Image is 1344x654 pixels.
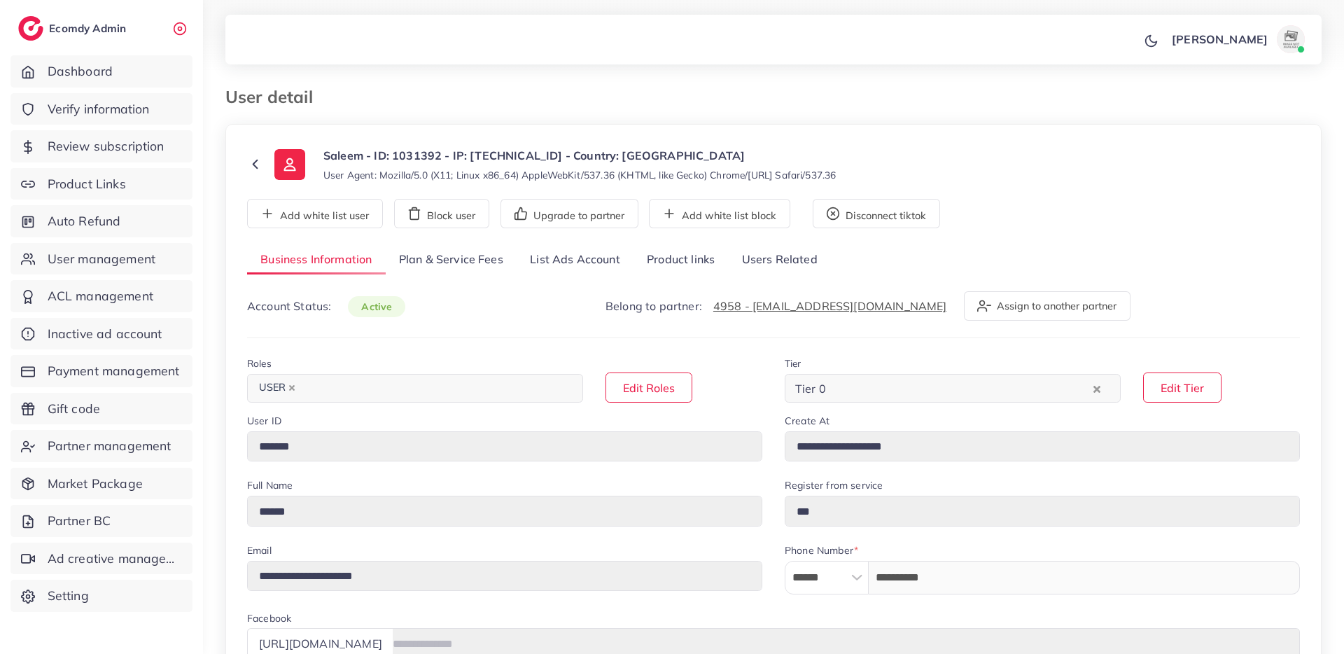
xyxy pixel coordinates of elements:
p: Belong to partner: [605,298,947,314]
span: Auto Refund [48,212,121,230]
span: Tier 0 [792,378,829,399]
span: Partner BC [48,512,111,530]
button: Edit Roles [605,373,692,403]
a: Product Links [10,168,192,200]
a: logoEcomdy Admin [18,16,129,41]
label: Full Name [247,478,293,492]
p: Account Status: [247,298,405,315]
label: Phone Number [785,543,858,557]
span: Review subscription [48,137,164,155]
p: [PERSON_NAME] [1172,31,1268,48]
label: Roles [247,356,272,370]
label: Email [247,543,272,557]
button: Deselect USER [288,384,295,391]
span: Payment management [48,362,180,380]
a: Partner management [10,430,192,462]
span: ACL management [48,287,153,305]
button: Edit Tier [1143,373,1221,403]
button: Add white list block [649,199,790,228]
a: 4958 - [EMAIL_ADDRESS][DOMAIN_NAME] [713,299,947,313]
span: Dashboard [48,62,113,81]
label: Register from service [785,478,883,492]
input: Search for option [830,377,1090,399]
button: Assign to another partner [963,291,1130,321]
input: Search for option [303,377,565,399]
a: Inactive ad account [10,318,192,350]
span: User management [48,250,155,268]
h3: User detail [225,87,324,107]
a: Setting [10,580,192,612]
button: Upgrade to partner [500,199,638,228]
a: Dashboard [10,55,192,88]
a: Auto Refund [10,205,192,237]
a: List Ads Account [517,245,633,275]
img: ic-user-info.36bf1079.svg [274,149,305,180]
a: Business Information [247,245,386,275]
a: Gift code [10,393,192,425]
a: [PERSON_NAME]avatar [1164,25,1310,53]
img: logo [18,16,43,41]
span: Inactive ad account [48,325,162,343]
a: Review subscription [10,130,192,162]
p: Saleem - ID: 1031392 - IP: [TECHNICAL_ID] - Country: [GEOGRAPHIC_DATA] [323,147,836,164]
span: Setting [48,587,89,605]
span: active [348,296,405,317]
a: Payment management [10,355,192,387]
a: Market Package [10,468,192,500]
label: Facebook [247,611,291,625]
span: USER [253,378,302,398]
button: Clear Selected [1093,380,1100,396]
a: Plan & Service Fees [386,245,517,275]
span: Product Links [48,175,126,193]
small: User Agent: Mozilla/5.0 (X11; Linux x86_64) AppleWebKit/537.36 (KHTML, like Gecko) Chrome/[URL] S... [323,168,836,182]
a: Product links [633,245,728,275]
h2: Ecomdy Admin [49,22,129,35]
a: Partner BC [10,505,192,537]
a: Ad creative management [10,543,192,575]
a: Users Related [728,245,830,275]
span: Market Package [48,475,143,493]
img: avatar [1277,25,1305,53]
div: Search for option [247,374,583,403]
button: Disconnect tiktok [813,199,940,228]
button: Block user [394,199,489,228]
a: Verify information [10,93,192,125]
a: User management [10,243,192,275]
div: Search for option [785,374,1121,403]
span: Ad creative management [48,550,182,568]
label: Tier [785,356,801,370]
a: ACL management [10,280,192,312]
button: Add white list user [247,199,383,228]
span: Partner management [48,437,171,455]
span: Verify information [48,100,150,118]
label: Create At [785,414,829,428]
label: User ID [247,414,281,428]
span: Gift code [48,400,100,418]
